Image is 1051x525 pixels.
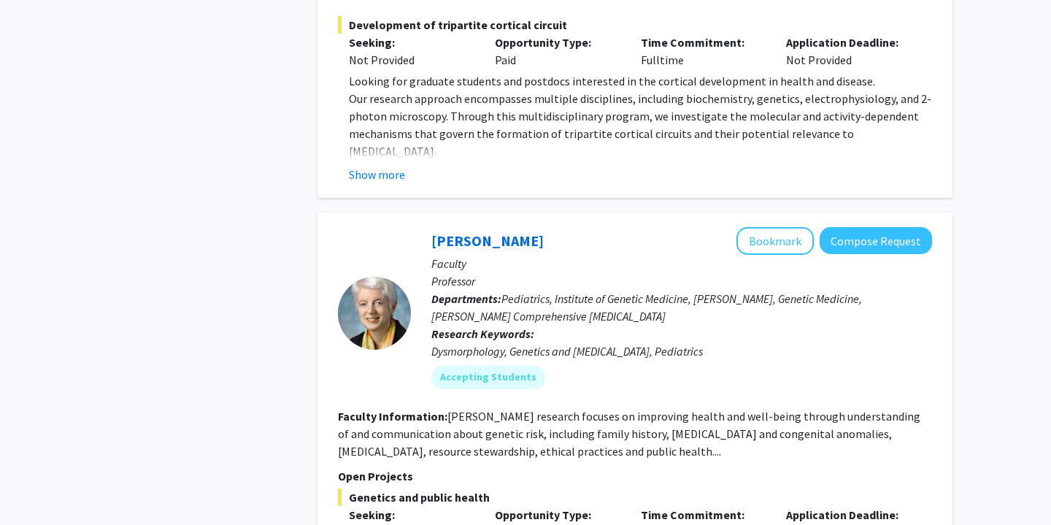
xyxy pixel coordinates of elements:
[349,51,473,69] div: Not Provided
[338,488,932,506] span: Genetics and public health
[820,227,932,254] button: Compose Request to Joann Bodurtha
[11,459,62,514] iframe: Chat
[495,34,619,51] p: Opportunity Type:
[349,506,473,524] p: Seeking:
[349,34,473,51] p: Seeking:
[630,34,776,69] div: Fulltime
[786,34,910,51] p: Application Deadline:
[641,34,765,51] p: Time Commitment:
[775,34,921,69] div: Not Provided
[349,166,405,183] button: Show more
[431,291,862,323] span: Pediatrics, Institute of Genetic Medicine, [PERSON_NAME], Genetic Medicine, [PERSON_NAME] Compreh...
[338,409,447,424] b: Faculty Information:
[338,409,920,459] fg-read-more: [PERSON_NAME] research focuses on improving health and well-being through understanding of and co...
[349,72,932,90] p: Looking for graduate students and postdocs interested in the cortical development in health and d...
[338,16,932,34] span: Development of tripartite cortical circuit
[786,506,910,524] p: Application Deadline:
[338,467,932,485] p: Open Projects
[736,227,814,255] button: Add Joann Bodurtha to Bookmarks
[431,231,544,250] a: [PERSON_NAME]
[484,34,630,69] div: Paid
[431,291,501,306] b: Departments:
[431,272,932,290] p: Professor
[431,342,932,360] div: Dysmorphology, Genetics and [MEDICAL_DATA], Pediatrics
[431,326,534,341] b: Research Keywords:
[349,90,932,160] p: Our research approach encompasses multiple disciplines, including biochemistry, genetics, electro...
[431,255,932,272] p: Faculty
[641,506,765,524] p: Time Commitment:
[495,506,619,524] p: Opportunity Type:
[431,366,545,389] mat-chip: Accepting Students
